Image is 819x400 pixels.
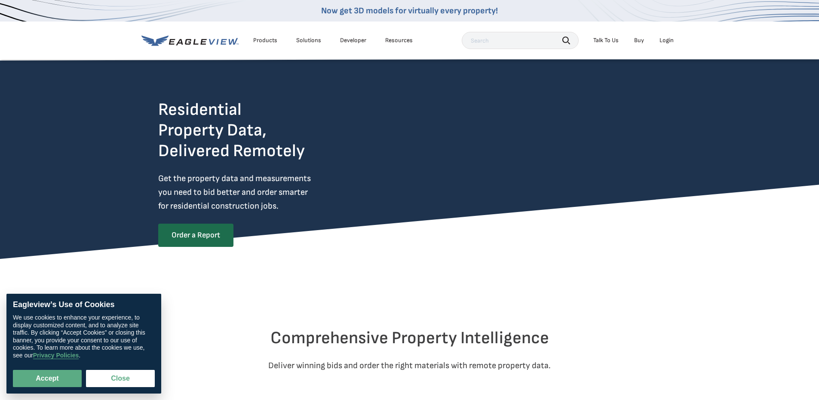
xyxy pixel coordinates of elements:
[86,370,155,387] button: Close
[593,37,619,44] div: Talk To Us
[634,37,644,44] a: Buy
[321,6,498,16] a: Now get 3D models for virtually every property!
[253,37,277,44] div: Products
[13,314,155,359] div: We use cookies to enhance your experience, to display customized content, and to analyze site tra...
[158,328,661,348] h2: Comprehensive Property Intelligence
[158,359,661,372] p: Deliver winning bids and order the right materials with remote property data.
[385,37,413,44] div: Resources
[340,37,366,44] a: Developer
[462,32,579,49] input: Search
[296,37,321,44] div: Solutions
[13,300,155,310] div: Eagleview’s Use of Cookies
[13,370,82,387] button: Accept
[33,352,79,359] a: Privacy Policies
[659,37,674,44] div: Login
[158,172,347,213] p: Get the property data and measurements you need to bid better and order smarter for residential c...
[158,99,305,161] h2: Residential Property Data, Delivered Remotely
[158,224,233,247] a: Order a Report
